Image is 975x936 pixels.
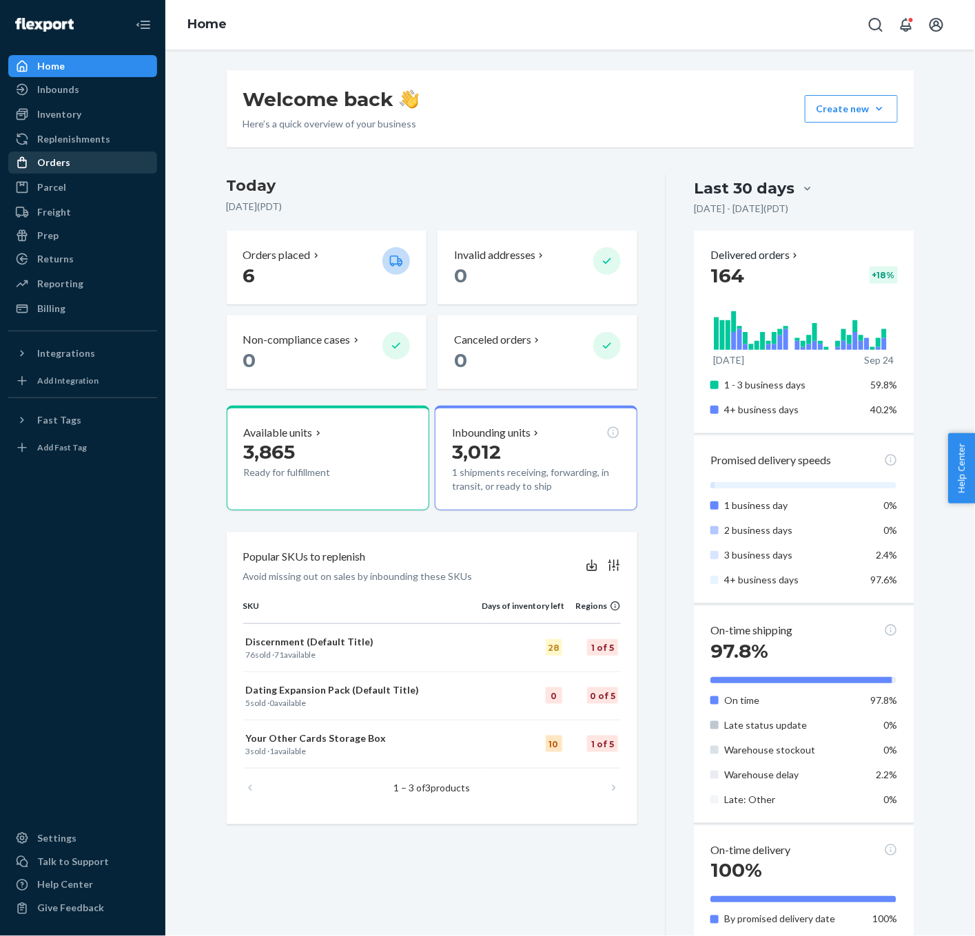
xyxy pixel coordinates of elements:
[724,694,860,707] p: On time
[438,231,637,304] button: Invalid addresses 0
[227,200,638,214] p: [DATE] ( PDT )
[37,302,65,315] div: Billing
[710,639,768,663] span: 97.8%
[884,524,898,536] span: 0%
[452,425,531,441] p: Inbounding units
[393,781,470,795] p: 1 – 3 of products
[892,11,920,39] button: Open notifications
[454,332,531,348] p: Canceled orders
[948,433,975,503] button: Help Center
[8,851,157,873] a: Talk to Support
[243,570,473,583] p: Avoid missing out on sales by inbounding these SKUs
[37,441,87,453] div: Add Fast Tag
[246,649,256,660] span: 76
[244,466,371,479] p: Ready for fulfillment
[694,178,794,199] div: Last 30 days
[246,683,480,697] p: Dating Expansion Pack (Default Title)
[246,649,480,661] p: sold · available
[873,913,898,925] span: 100%
[37,878,93,892] div: Help Center
[243,87,419,112] h1: Welcome back
[546,687,562,704] div: 0
[713,353,744,367] p: [DATE]
[871,574,898,585] span: 97.6%
[710,623,792,638] p: On-time shipping
[15,18,74,32] img: Flexport logo
[452,440,501,464] span: 3,012
[435,406,637,510] button: Inbounding units3,0121 shipments receiving, forwarding, in transit, or ready to ship
[710,264,744,287] span: 164
[724,913,860,926] p: By promised delivery date
[243,247,311,263] p: Orders placed
[270,698,275,708] span: 0
[724,548,860,562] p: 3 business days
[37,902,104,915] div: Give Feedback
[37,413,81,427] div: Fast Tags
[37,375,99,386] div: Add Integration
[724,793,860,807] p: Late: Other
[246,731,480,745] p: Your Other Cards Storage Box
[724,378,860,392] p: 1 - 3 business days
[130,11,157,39] button: Close Navigation
[270,746,275,756] span: 1
[923,11,950,39] button: Open account menu
[243,600,482,623] th: SKU
[546,736,562,752] div: 10
[8,874,157,896] a: Help Center
[37,180,66,194] div: Parcel
[37,346,95,360] div: Integrations
[246,745,480,757] p: sold · available
[243,549,366,565] p: Popular SKUs to replenish
[8,248,157,270] a: Returns
[884,744,898,756] span: 0%
[454,349,467,372] span: 0
[884,793,898,805] span: 0%
[864,353,894,367] p: Sep 24
[275,649,285,660] span: 71
[724,718,860,732] p: Late status update
[37,156,70,169] div: Orders
[482,600,565,623] th: Days of inventory left
[710,453,831,468] p: Promised delivery speeds
[694,202,788,216] p: [DATE] - [DATE] ( PDT )
[176,5,238,45] ol: breadcrumbs
[870,267,898,284] div: + 18 %
[37,252,74,266] div: Returns
[8,827,157,849] a: Settings
[871,404,898,415] span: 40.2%
[454,264,467,287] span: 0
[8,128,157,150] a: Replenishments
[37,831,76,845] div: Settings
[724,499,860,512] p: 1 business day
[8,409,157,431] button: Fast Tags
[8,437,157,459] a: Add Fast Tag
[227,175,638,197] h3: Today
[227,315,427,389] button: Non-compliance cases 0
[37,59,65,73] div: Home
[724,743,860,757] p: Warehouse stockout
[187,17,227,32] a: Home
[246,635,480,649] p: Discernment (Default Title)
[454,247,535,263] p: Invalid addresses
[37,205,71,219] div: Freight
[884,719,898,731] span: 0%
[565,600,622,612] div: Regions
[37,83,79,96] div: Inbounds
[587,639,618,656] div: 1 of 5
[8,897,157,919] button: Give Feedback
[37,855,109,869] div: Talk to Support
[724,768,860,782] p: Warehouse delay
[546,639,562,656] div: 28
[8,342,157,364] button: Integrations
[246,746,251,756] span: 3
[243,349,256,372] span: 0
[871,694,898,706] span: 97.8%
[862,11,890,39] button: Open Search Box
[8,225,157,247] a: Prep
[243,332,351,348] p: Non-compliance cases
[8,103,157,125] a: Inventory
[871,379,898,391] span: 59.8%
[8,273,157,295] a: Reporting
[587,736,618,752] div: 1 of 5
